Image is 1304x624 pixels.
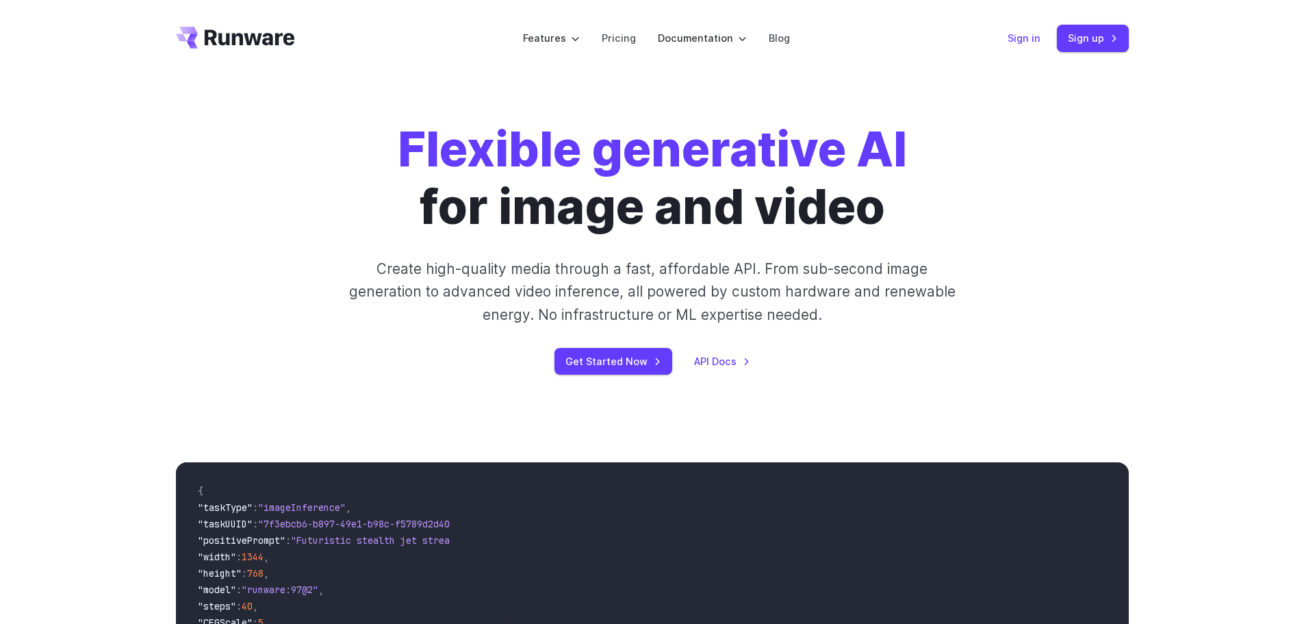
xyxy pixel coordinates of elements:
span: "7f3ebcb6-b897-49e1-b98c-f5789d2d40d7" [258,518,466,530]
a: API Docs [694,353,750,369]
span: , [318,584,324,596]
strong: Flexible generative AI [398,120,907,178]
span: 1344 [242,551,264,563]
span: : [253,518,258,530]
span: "taskUUID" [198,518,253,530]
span: , [253,600,258,612]
a: Sign up [1057,25,1129,51]
a: Go to / [176,27,295,49]
span: "imageInference" [258,501,346,514]
span: 40 [242,600,253,612]
span: : [236,551,242,563]
span: "model" [198,584,236,596]
span: , [264,551,269,563]
h1: for image and video [398,121,907,236]
span: : [236,584,242,596]
span: , [264,567,269,579]
span: : [242,567,247,579]
span: "steps" [198,600,236,612]
a: Sign in [1008,30,1040,46]
span: "taskType" [198,501,253,514]
span: "Futuristic stealth jet streaking through a neon-lit cityscape with glowing purple exhaust" [291,534,789,547]
span: "runware:97@2" [242,584,318,596]
span: "positivePrompt" [198,534,285,547]
label: Documentation [658,30,747,46]
span: "width" [198,551,236,563]
span: { [198,485,203,497]
a: Get Started Now [554,348,672,375]
span: : [236,600,242,612]
span: 768 [247,567,264,579]
p: Create high-quality media through a fast, affordable API. From sub-second image generation to adv... [347,258,957,326]
label: Features [523,30,580,46]
a: Pricing [602,30,636,46]
span: , [346,501,351,514]
span: "height" [198,567,242,579]
span: : [285,534,291,547]
span: : [253,501,258,514]
a: Blog [769,30,790,46]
